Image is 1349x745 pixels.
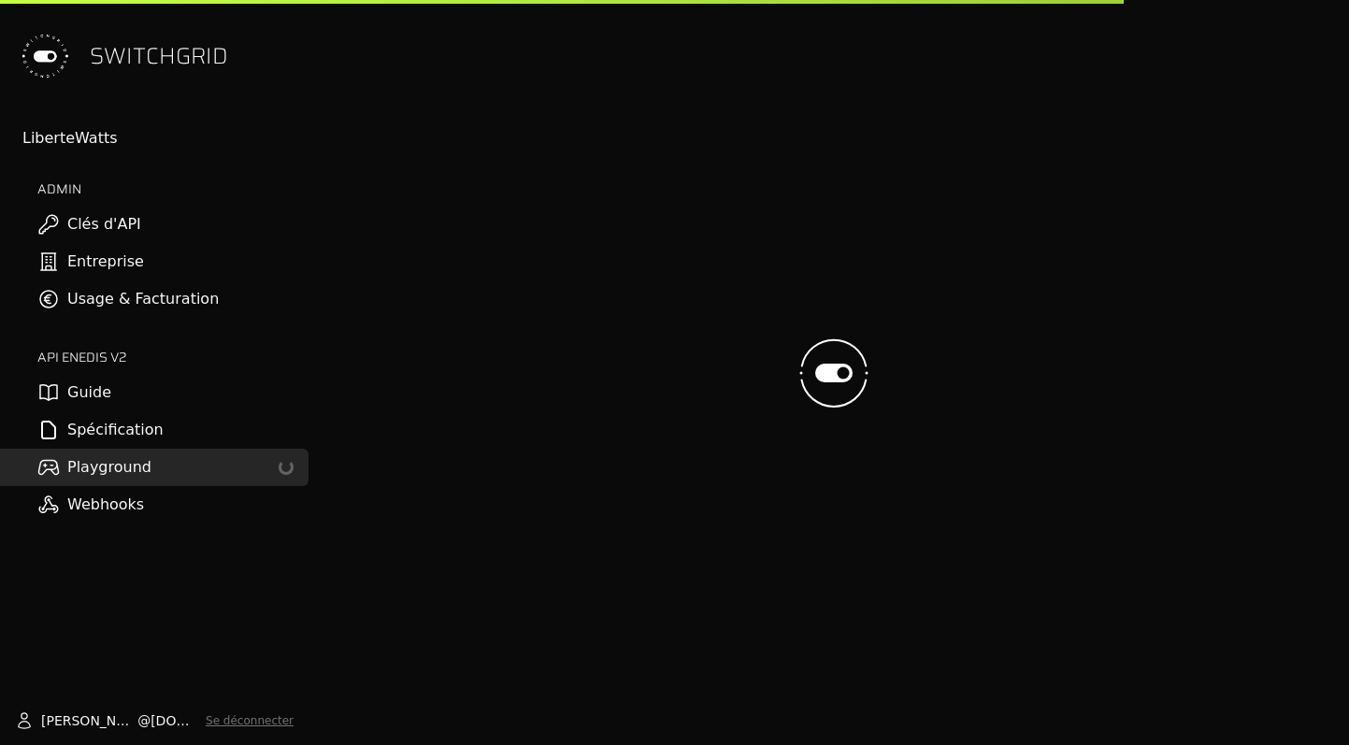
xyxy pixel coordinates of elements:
h2: ADMIN [37,179,309,198]
span: @ [137,711,151,730]
img: Switchgrid Logo [15,26,75,86]
h2: API ENEDIS v2 [37,348,309,366]
div: loading [277,458,295,477]
span: [PERSON_NAME].[PERSON_NAME] [41,711,137,730]
span: SWITCHGRID [90,41,228,71]
div: LiberteWatts [22,127,309,150]
span: [DOMAIN_NAME] [151,711,198,730]
button: Se déconnecter [206,713,294,728]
